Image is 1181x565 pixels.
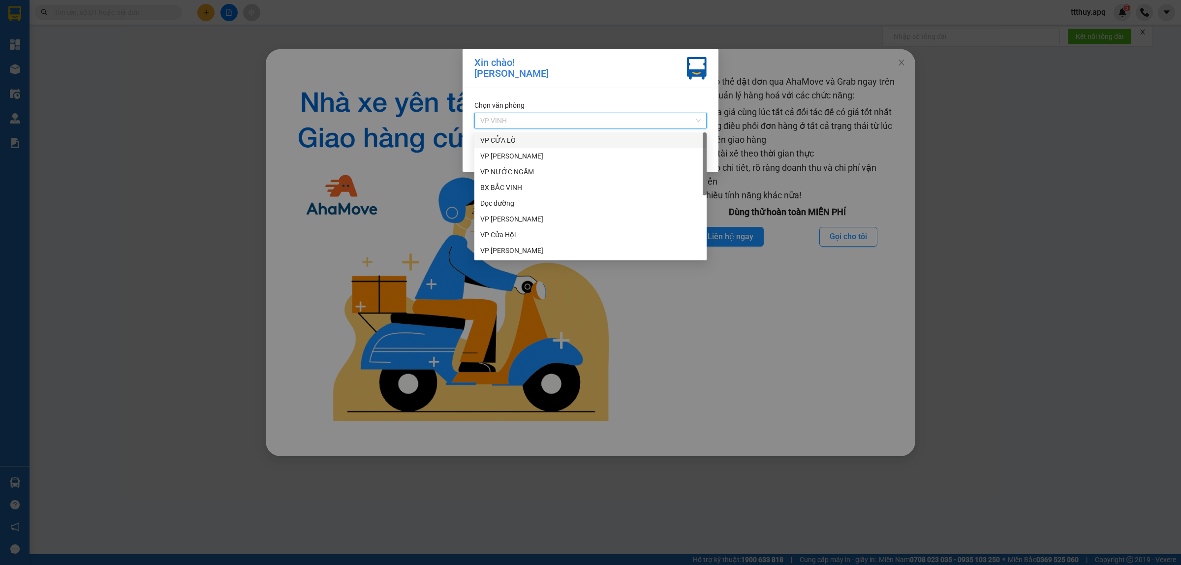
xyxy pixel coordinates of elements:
div: VP CỬA LÒ [474,132,707,148]
div: Dọc đường [480,198,701,209]
div: VP Cửa Hội [474,227,707,243]
div: VP [PERSON_NAME] [480,214,701,224]
div: Chọn văn phòng [474,100,707,111]
div: VP GIA LÂM [474,148,707,164]
div: VP Nghi Xuân [474,211,707,227]
div: Dọc đường [474,195,707,211]
span: VP VINH [480,113,701,128]
div: BX BẮC VINH [480,182,701,193]
div: BX BẮC VINH [474,180,707,195]
div: Xin chào! [PERSON_NAME] [474,57,549,80]
div: VP CỬA LÒ [480,135,701,146]
div: VP NƯỚC NGẦM [474,164,707,180]
div: VP NƯỚC NGẦM [480,166,701,177]
div: VP Xuân Hội [474,243,707,258]
div: VP [PERSON_NAME] [480,151,701,161]
img: vxr-icon [687,57,707,80]
div: VP Cửa Hội [480,229,701,240]
div: VP [PERSON_NAME] [480,245,701,256]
